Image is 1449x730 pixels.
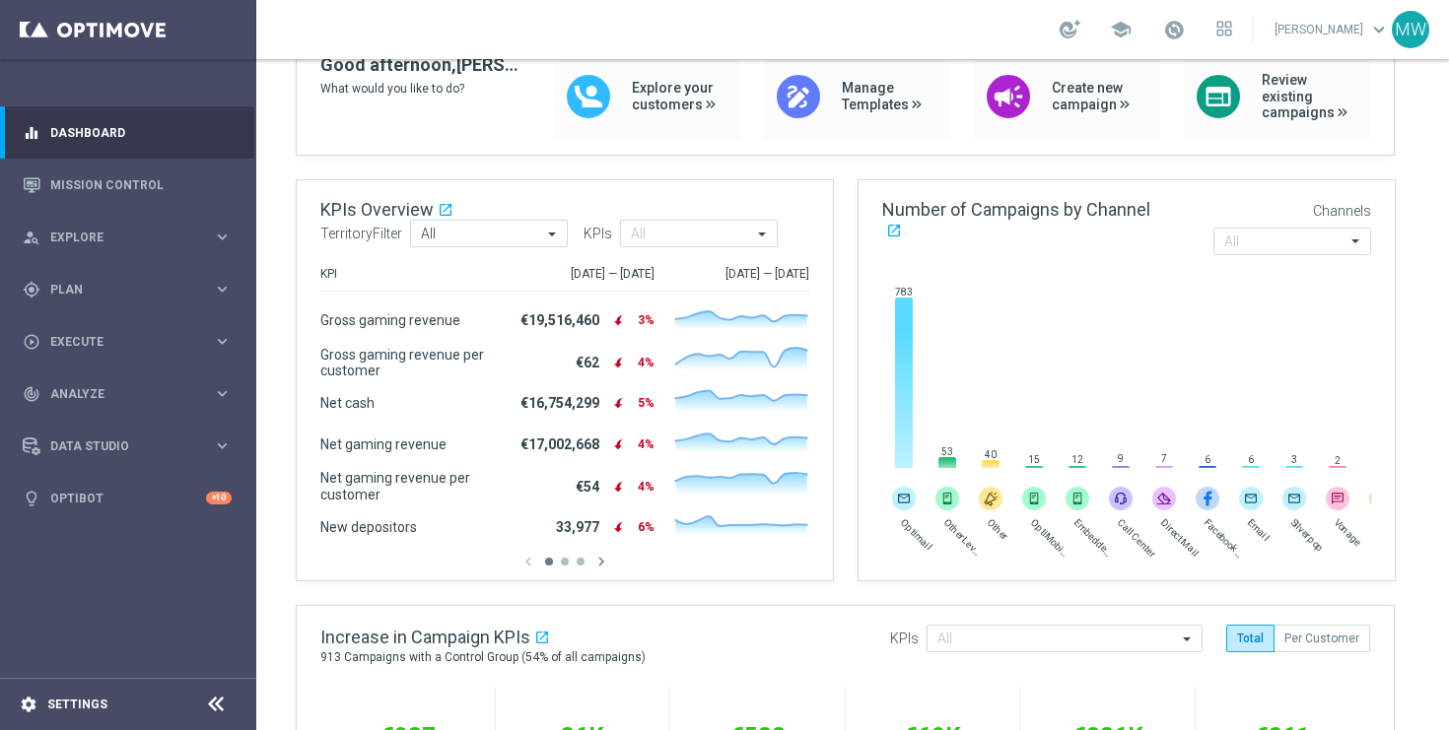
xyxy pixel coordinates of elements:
[23,106,232,159] div: Dashboard
[22,230,233,245] button: person_search Explore keyboard_arrow_right
[47,698,107,710] a: Settings
[206,492,232,504] div: +10
[23,159,232,211] div: Mission Control
[1368,19,1390,40] span: keyboard_arrow_down
[50,284,213,296] span: Plan
[50,159,232,211] a: Mission Control
[23,333,213,351] div: Execute
[23,385,40,403] i: track_changes
[22,125,233,141] button: equalizer Dashboard
[23,490,40,507] i: lightbulb
[213,436,232,455] i: keyboard_arrow_right
[22,438,233,454] button: Data Studio keyboard_arrow_right
[22,491,233,506] button: lightbulb Optibot +10
[23,124,40,142] i: equalizer
[23,229,213,246] div: Explore
[23,281,213,299] div: Plan
[50,106,232,159] a: Dashboard
[50,440,213,452] span: Data Studio
[22,386,233,402] button: track_changes Analyze keyboard_arrow_right
[1273,15,1392,44] a: [PERSON_NAME]keyboard_arrow_down
[1110,19,1132,40] span: school
[1392,11,1429,48] div: MW
[22,177,233,193] button: Mission Control
[23,472,232,524] div: Optibot
[50,472,206,524] a: Optibot
[50,388,213,400] span: Analyze
[213,280,232,299] i: keyboard_arrow_right
[213,228,232,246] i: keyboard_arrow_right
[50,232,213,243] span: Explore
[22,282,233,298] button: gps_fixed Plan keyboard_arrow_right
[23,385,213,403] div: Analyze
[23,229,40,246] i: person_search
[23,437,213,455] div: Data Studio
[213,384,232,403] i: keyboard_arrow_right
[23,333,40,351] i: play_circle_outline
[50,336,213,348] span: Execute
[20,696,37,713] i: settings
[23,281,40,299] i: gps_fixed
[22,334,233,350] button: play_circle_outline Execute keyboard_arrow_right
[213,332,232,351] i: keyboard_arrow_right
